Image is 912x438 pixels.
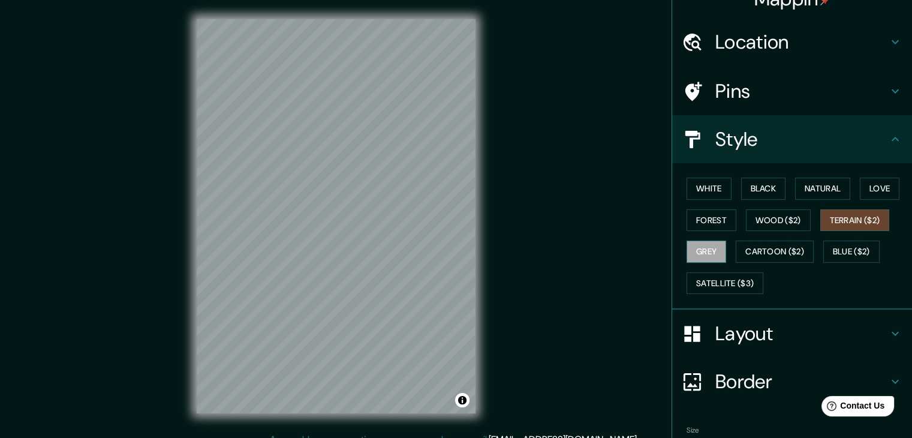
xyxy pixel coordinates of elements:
button: Forest [687,209,736,232]
button: Black [741,178,786,200]
h4: Style [715,127,888,151]
button: Cartoon ($2) [736,241,814,263]
button: Grey [687,241,726,263]
button: Toggle attribution [455,393,469,407]
button: Terrain ($2) [820,209,890,232]
iframe: Help widget launcher [805,391,899,425]
h4: Pins [715,79,888,103]
h4: Layout [715,322,888,346]
div: Border [672,358,912,406]
div: Layout [672,310,912,358]
div: Pins [672,67,912,115]
h4: Location [715,30,888,54]
button: White [687,178,732,200]
button: Satellite ($3) [687,272,763,295]
h4: Border [715,370,888,394]
div: Style [672,115,912,163]
button: Love [860,178,899,200]
label: Size [687,425,699,436]
div: Location [672,18,912,66]
button: Natural [795,178,850,200]
button: Wood ($2) [746,209,811,232]
canvas: Map [197,19,475,413]
button: Blue ($2) [823,241,880,263]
